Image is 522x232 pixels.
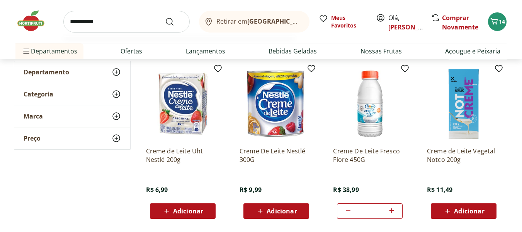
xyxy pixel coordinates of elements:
[240,147,313,164] a: Creme De Leite Nestlé 300G
[14,127,130,149] button: Preço
[22,42,31,60] button: Menu
[247,17,377,26] b: [GEOGRAPHIC_DATA]/[GEOGRAPHIC_DATA]
[319,14,367,29] a: Meus Favoritos
[173,208,203,214] span: Adicionar
[240,186,262,194] span: R$ 9,99
[240,67,313,141] img: Creme De Leite Nestlé 300G
[388,23,439,31] a: [PERSON_NAME]
[442,14,478,31] a: Comprar Novamente
[454,208,484,214] span: Adicionar
[331,14,367,29] span: Meus Favoritos
[63,11,190,33] input: search
[199,11,309,33] button: Retirar em[GEOGRAPHIC_DATA]/[GEOGRAPHIC_DATA]
[431,203,496,219] button: Adicionar
[146,186,168,194] span: R$ 6,99
[186,46,225,56] a: Lançamentos
[24,112,43,120] span: Marca
[216,18,302,25] span: Retirar em
[427,147,500,164] a: Creme de Leite Vegetal Notco 200g
[146,67,219,141] img: Creme de Leite Uht Nestlé 200g
[14,105,130,127] button: Marca
[333,67,406,141] img: Creme De Leite Fresco Fiore 450G
[165,17,184,26] button: Submit Search
[24,134,41,142] span: Preço
[499,18,505,25] span: 14
[243,203,309,219] button: Adicionar
[14,61,130,83] button: Departamento
[427,186,452,194] span: R$ 11,49
[333,147,406,164] a: Creme De Leite Fresco Fiore 450G
[333,186,359,194] span: R$ 38,99
[22,42,77,60] span: Departamentos
[14,83,130,105] button: Categoria
[15,9,54,33] img: Hortifruti
[445,46,500,56] a: Açougue e Peixaria
[150,203,216,219] button: Adicionar
[24,90,53,98] span: Categoria
[388,13,423,32] span: Olá,
[121,46,142,56] a: Ofertas
[146,147,219,164] a: Creme de Leite Uht Nestlé 200g
[360,46,402,56] a: Nossas Frutas
[24,68,69,76] span: Departamento
[488,12,507,31] button: Carrinho
[269,46,317,56] a: Bebidas Geladas
[267,208,297,214] span: Adicionar
[427,67,500,141] img: Creme de Leite Vegetal Notco 200g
